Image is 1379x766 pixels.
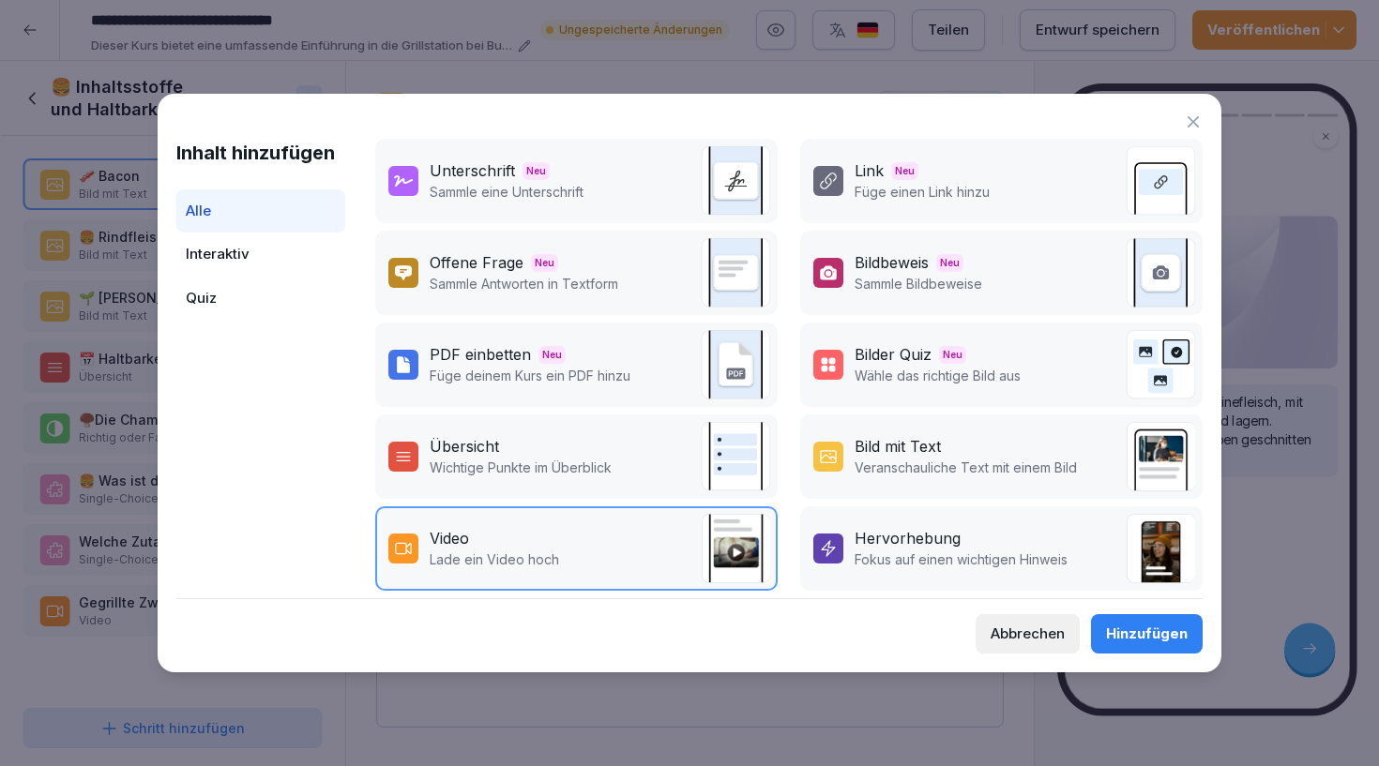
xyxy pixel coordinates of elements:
[430,366,630,385] p: Füge deinem Kurs ein PDF hinzu
[1126,514,1195,583] img: callout.png
[855,343,932,366] div: Bilder Quiz
[523,162,550,180] span: Neu
[1126,422,1195,491] img: text_image.png
[936,254,963,272] span: Neu
[176,277,345,321] div: Quiz
[176,233,345,277] div: Interaktiv
[1126,238,1195,308] img: image_upload.svg
[976,614,1080,653] button: Abbrechen
[430,343,531,366] div: PDF einbetten
[430,251,523,274] div: Offene Frage
[701,146,770,216] img: signature.svg
[855,159,884,182] div: Link
[430,549,559,569] p: Lade ein Video hoch
[855,458,1077,477] p: Veranschauliche Text mit einem Bild
[430,435,499,458] div: Übersicht
[855,549,1068,569] p: Fokus auf einen wichtigen Hinweis
[531,254,558,272] span: Neu
[176,139,345,167] h1: Inhalt hinzufügen
[176,189,345,233] div: Alle
[939,346,966,364] span: Neu
[855,527,961,549] div: Hervorhebung
[991,623,1065,644] div: Abbrechen
[1106,623,1188,644] div: Hinzufügen
[855,366,1021,385] p: Wähle das richtige Bild aus
[855,274,982,293] p: Sammle Bildbeweise
[430,527,469,549] div: Video
[1126,330,1195,399] img: image_quiz.svg
[430,159,515,182] div: Unterschrift
[701,330,770,399] img: pdf_embed.svg
[538,346,566,364] span: Neu
[701,514,770,583] img: video.png
[1091,614,1203,653] button: Hinzufügen
[891,162,918,180] span: Neu
[701,238,770,308] img: text_response.svg
[701,422,770,491] img: overview.svg
[855,435,941,458] div: Bild mit Text
[1126,146,1195,216] img: link.svg
[855,182,990,202] p: Füge einen Link hinzu
[855,251,929,274] div: Bildbeweis
[430,182,583,202] p: Sammle eine Unterschrift
[430,458,612,477] p: Wichtige Punkte im Überblick
[430,274,618,293] p: Sammle Antworten in Textform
